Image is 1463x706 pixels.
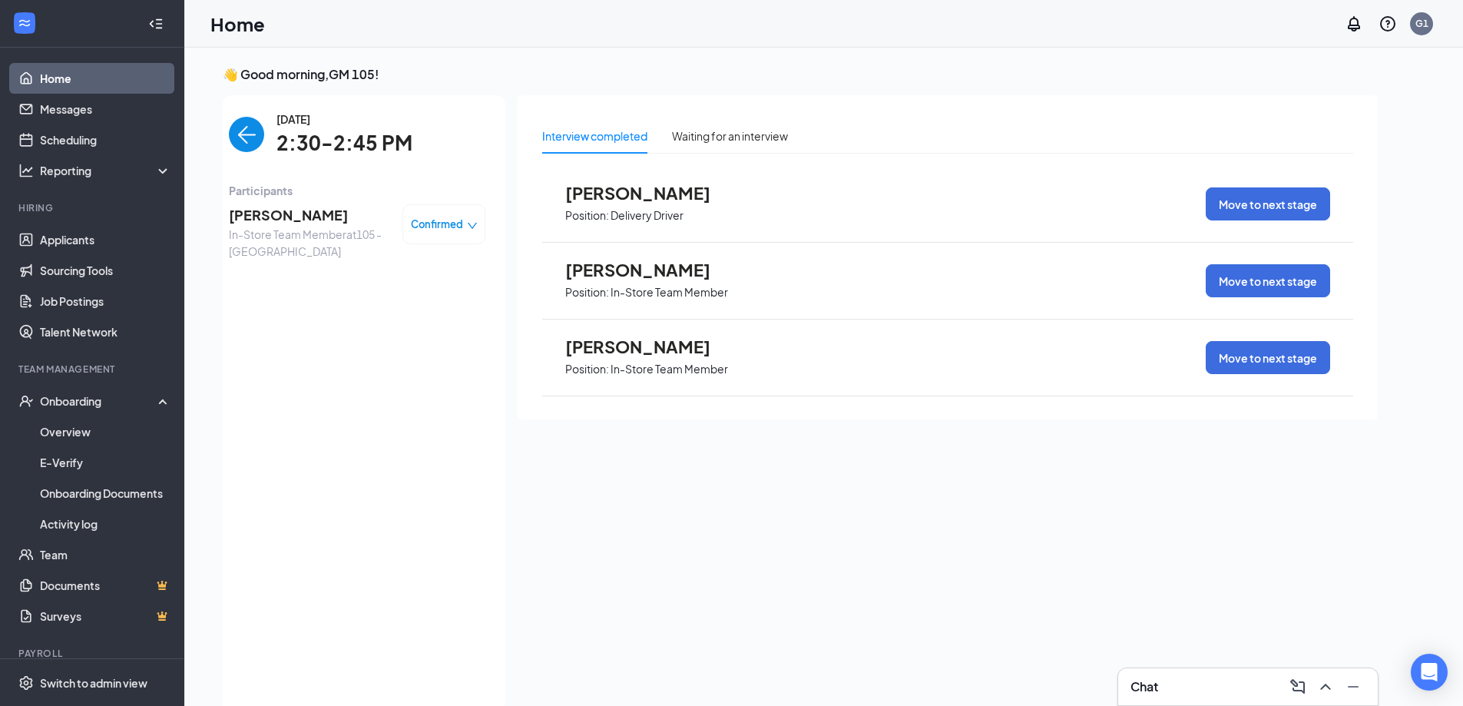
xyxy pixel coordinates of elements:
svg: Collapse [148,16,164,31]
span: [PERSON_NAME] [565,260,734,280]
a: Onboarding Documents [40,478,171,509]
p: Position: [565,362,609,376]
a: Job Postings [40,286,171,317]
button: Minimize [1341,675,1365,699]
h3: 👋 Good morning, GM 105 ! [223,66,1378,83]
span: [DATE] [276,111,412,128]
div: Onboarding [40,393,158,409]
a: Activity log [40,509,171,539]
svg: Notifications [1345,15,1363,33]
button: ComposeMessage [1286,675,1310,699]
svg: Minimize [1344,678,1362,696]
span: down [467,220,478,231]
a: Applicants [40,224,171,255]
span: [PERSON_NAME] [565,183,734,203]
svg: Settings [18,675,34,691]
div: Switch to admin view [40,675,147,691]
svg: UserCheck [18,393,34,409]
div: Payroll [18,647,168,660]
p: In-Store Team Member [611,362,728,376]
span: Participants [229,182,485,199]
a: Messages [40,94,171,124]
p: Position: [565,208,609,223]
button: back-button [229,117,264,152]
div: Reporting [40,163,172,178]
svg: ComposeMessage [1289,678,1307,696]
span: In-Store Team Member at 105 - [GEOGRAPHIC_DATA] [229,226,390,260]
a: Home [40,63,171,94]
p: In-Store Team Member [611,285,728,300]
span: Confirmed [411,217,463,232]
a: DocumentsCrown [40,570,171,601]
a: E-Verify [40,447,171,478]
a: Overview [40,416,171,447]
div: G1 [1415,17,1428,30]
div: Interview completed [542,128,647,144]
button: ChevronUp [1313,675,1338,699]
svg: ChevronUp [1316,678,1335,696]
button: Move to next stage [1206,264,1330,297]
div: Waiting for an interview [672,128,788,144]
svg: Analysis [18,163,34,178]
a: Talent Network [40,317,171,347]
svg: QuestionInfo [1379,15,1397,33]
span: [PERSON_NAME] [229,204,390,226]
div: Open Intercom Messenger [1411,654,1448,691]
div: Hiring [18,201,168,214]
button: Move to next stage [1206,187,1330,220]
h1: Home [210,11,265,37]
a: Team [40,539,171,570]
div: Team Management [18,363,168,376]
span: [PERSON_NAME] [565,336,734,356]
a: SurveysCrown [40,601,171,631]
span: 2:30-2:45 PM [276,128,412,159]
button: Move to next stage [1206,341,1330,374]
a: Sourcing Tools [40,255,171,286]
h3: Chat [1130,678,1158,695]
p: Position: [565,285,609,300]
svg: WorkstreamLogo [17,15,32,31]
a: Scheduling [40,124,171,155]
p: Delivery Driver [611,208,684,223]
